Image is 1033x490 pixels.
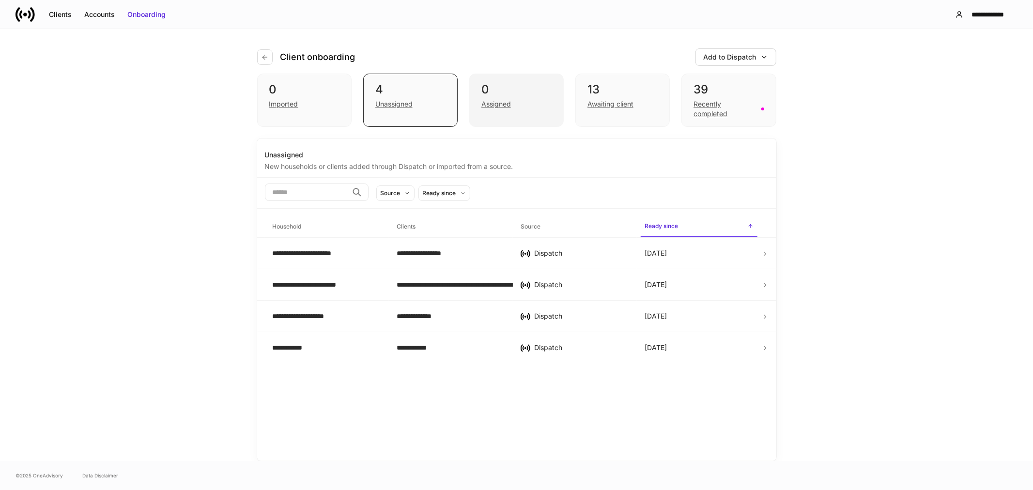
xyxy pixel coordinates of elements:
div: 39Recently completed [681,74,776,127]
p: [DATE] [645,343,667,352]
div: 13Awaiting client [575,74,670,127]
div: Add to Dispatch [704,52,756,62]
span: © 2025 OneAdvisory [15,472,63,479]
button: Onboarding [121,7,172,22]
span: Clients [393,217,509,237]
span: Household [269,217,385,237]
span: Source [517,217,633,237]
div: Dispatch [534,280,629,290]
h6: Clients [397,222,416,231]
div: 0 [269,82,339,97]
div: 13 [587,82,658,97]
button: Source [376,185,415,201]
button: Ready since [418,185,470,201]
p: [DATE] [645,280,667,290]
div: Dispatch [534,311,629,321]
div: Ready since [423,188,456,198]
div: 0Assigned [469,74,564,127]
div: Awaiting client [587,99,633,109]
h6: Household [273,222,302,231]
div: 4Unassigned [363,74,458,127]
div: Imported [269,99,298,109]
div: Unassigned [375,99,413,109]
a: Data Disclaimer [82,472,118,479]
span: Ready since [641,216,757,237]
h6: Source [521,222,540,231]
div: Source [381,188,401,198]
div: Assigned [481,99,511,109]
button: Add to Dispatch [695,48,776,66]
div: New households or clients added through Dispatch or imported from a source. [265,160,769,171]
div: Clients [49,10,72,19]
div: Dispatch [534,343,629,352]
h6: Ready since [645,221,678,230]
div: 0 [481,82,552,97]
div: 0Imported [257,74,352,127]
div: Recently completed [694,99,755,119]
div: Onboarding [127,10,166,19]
div: Accounts [84,10,115,19]
div: Unassigned [265,150,769,160]
div: 39 [694,82,764,97]
div: Dispatch [534,248,629,258]
p: [DATE] [645,248,667,258]
button: Accounts [78,7,121,22]
div: 4 [375,82,446,97]
p: [DATE] [645,311,667,321]
button: Clients [43,7,78,22]
h4: Client onboarding [280,51,355,63]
